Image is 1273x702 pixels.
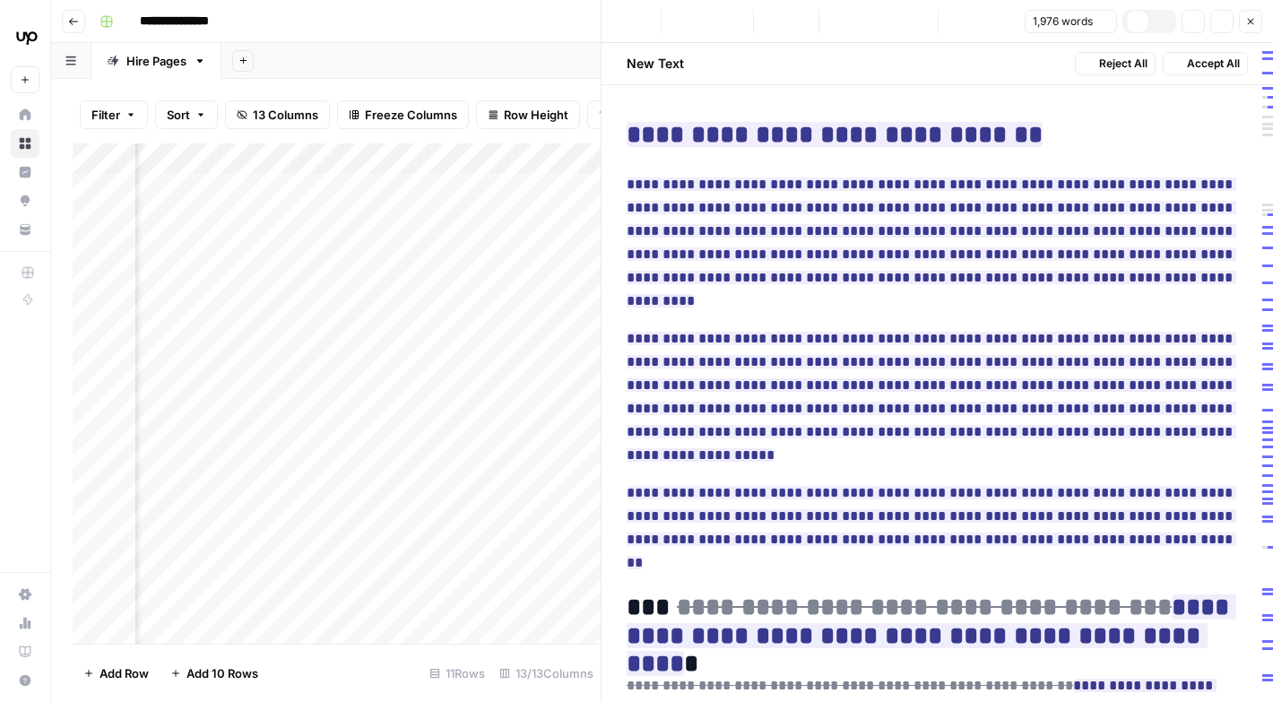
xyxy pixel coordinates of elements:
span: Reject All [1099,56,1147,72]
span: Filter [91,106,120,124]
span: Sort [167,106,190,124]
div: 13/13 Columns [492,659,601,688]
div: 11 Rows [422,659,492,688]
button: Accept All [1163,52,1248,75]
img: Upwork Logo [11,21,43,53]
span: 1,976 words [1033,13,1093,30]
span: 13 Columns [253,106,318,124]
span: Add Row [100,664,149,682]
button: Workspace: Upwork [11,14,39,59]
span: Add 10 Rows [186,664,258,682]
span: Accept All [1187,56,1240,72]
button: 13 Columns [225,100,330,129]
button: Help + Support [11,666,39,695]
h2: New Text [627,55,684,73]
button: Filter [80,100,148,129]
button: Row Height [476,100,580,129]
a: Insights [11,158,39,186]
button: Add 10 Rows [160,659,269,688]
div: Hire Pages [126,52,186,70]
button: Sort [155,100,218,129]
button: 1,976 words [1025,10,1117,33]
a: Home [11,100,39,129]
a: Settings [11,580,39,609]
a: Hire Pages [91,43,221,79]
a: Your Data [11,215,39,244]
a: Browse [11,129,39,158]
a: Opportunities [11,186,39,215]
a: Learning Hub [11,637,39,666]
button: Add Row [73,659,160,688]
span: Freeze Columns [365,106,457,124]
button: Reject All [1075,52,1156,75]
button: Freeze Columns [337,100,469,129]
a: Usage [11,609,39,637]
span: Row Height [504,106,568,124]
